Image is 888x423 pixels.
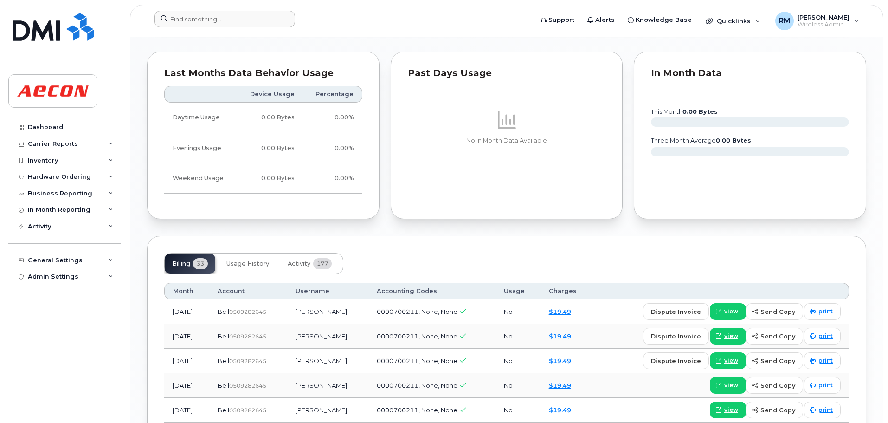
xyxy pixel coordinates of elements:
[804,377,841,394] a: print
[818,332,833,340] span: print
[760,357,795,365] span: send copy
[581,11,621,29] a: Alerts
[218,308,229,315] span: Bell
[287,324,368,349] td: [PERSON_NAME]
[164,398,209,423] td: [DATE]
[229,308,266,315] span: 0509282645
[408,137,606,145] p: No In Month Data Available
[287,398,368,423] td: [PERSON_NAME]
[377,406,457,414] span: 0000700211, None, None
[229,407,266,414] span: 0509282645
[548,15,574,25] span: Support
[651,69,849,78] div: In Month Data
[769,12,866,30] div: Robyn Morgan
[164,283,209,299] th: Month
[804,328,841,345] a: print
[651,307,701,316] span: dispute invoice
[643,352,709,369] button: dispute invoice
[549,308,571,315] a: $19.49
[710,402,746,418] a: view
[287,283,368,299] th: Username
[621,11,698,29] a: Knowledge Base
[724,332,738,340] span: view
[164,299,209,324] td: [DATE]
[287,349,368,373] td: [PERSON_NAME]
[495,283,541,299] th: Usage
[287,299,368,324] td: [PERSON_NAME]
[643,328,709,345] button: dispute invoice
[229,382,266,389] span: 0509282645
[218,332,229,340] span: Bell
[724,357,738,365] span: view
[746,352,803,369] button: send copy
[534,11,581,29] a: Support
[549,357,571,364] a: $19.49
[760,381,795,390] span: send copy
[651,332,701,341] span: dispute invoice
[495,349,541,373] td: No
[716,137,751,144] tspan: 0.00 Bytes
[303,103,362,133] td: 0.00%
[218,357,229,364] span: Bell
[798,13,849,21] span: [PERSON_NAME]
[164,163,362,194] tr: Friday from 6:00pm to Monday 8:00am
[237,133,303,163] td: 0.00 Bytes
[377,357,457,364] span: 0000700211, None, None
[746,402,803,418] button: send copy
[549,332,571,340] a: $19.49
[549,382,571,389] a: $19.49
[164,324,209,349] td: [DATE]
[377,308,457,315] span: 0000700211, None, None
[164,133,362,163] tr: Weekdays from 6:00pm to 8:00am
[288,260,310,267] span: Activity
[287,373,368,398] td: [PERSON_NAME]
[495,373,541,398] td: No
[804,402,841,418] a: print
[229,358,266,364] span: 0509282645
[746,377,803,394] button: send copy
[377,332,457,340] span: 0000700211, None, None
[643,303,709,320] button: dispute invoice
[636,15,692,25] span: Knowledge Base
[495,324,541,349] td: No
[818,357,833,365] span: print
[303,86,362,103] th: Percentage
[218,406,229,414] span: Bell
[495,398,541,423] td: No
[818,381,833,390] span: print
[818,307,833,316] span: print
[368,283,495,299] th: Accounting Codes
[164,373,209,398] td: [DATE]
[710,352,746,369] a: view
[541,283,593,299] th: Charges
[303,133,362,163] td: 0.00%
[164,133,237,163] td: Evenings Usage
[303,163,362,194] td: 0.00%
[699,12,767,30] div: Quicklinks
[237,86,303,103] th: Device Usage
[746,303,803,320] button: send copy
[710,328,746,345] a: view
[164,69,362,78] div: Last Months Data Behavior Usage
[595,15,615,25] span: Alerts
[209,283,287,299] th: Account
[495,299,541,324] td: No
[682,108,718,115] tspan: 0.00 Bytes
[408,69,606,78] div: Past Days Usage
[717,17,751,25] span: Quicklinks
[760,332,795,341] span: send copy
[164,349,209,373] td: [DATE]
[226,260,269,267] span: Usage History
[313,258,332,269] span: 177
[549,406,571,414] a: $19.49
[218,382,229,389] span: Bell
[651,357,701,365] span: dispute invoice
[650,108,718,115] text: this month
[804,352,841,369] a: print
[724,307,738,316] span: view
[164,103,237,133] td: Daytime Usage
[710,377,746,394] a: view
[164,163,237,194] td: Weekend Usage
[710,303,746,320] a: view
[650,137,751,144] text: three month average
